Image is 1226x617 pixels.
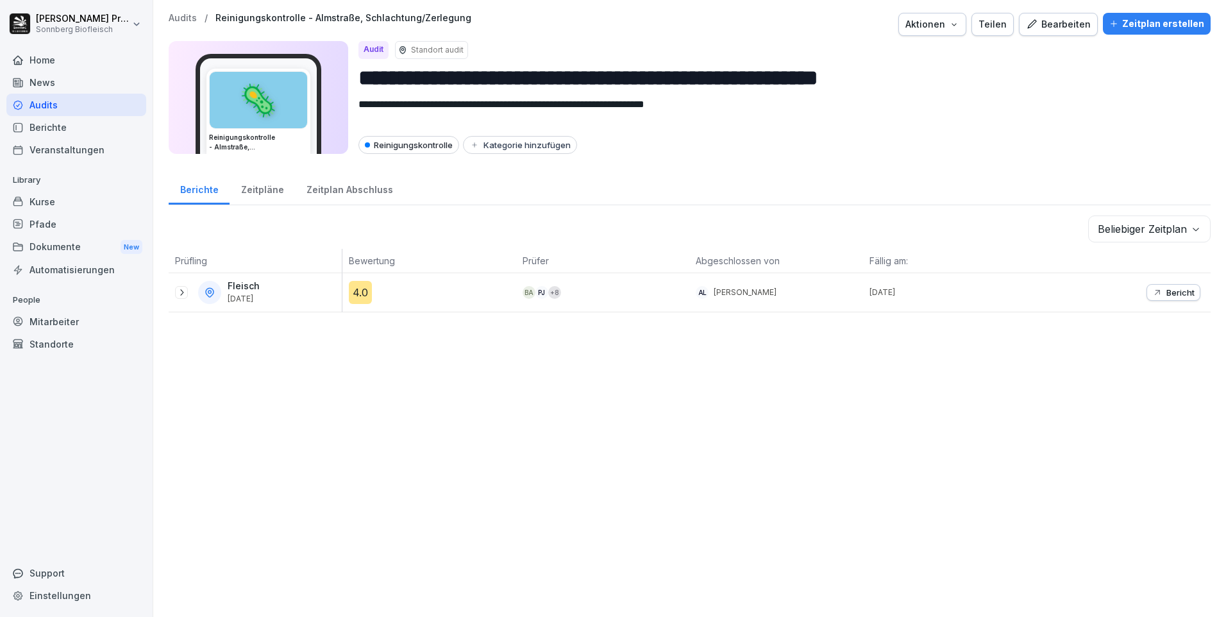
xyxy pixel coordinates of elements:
a: Mitarbeiter [6,310,146,333]
div: PJ [535,286,548,299]
div: BA [523,286,535,299]
p: Fleisch [228,281,260,292]
th: Prüfer [516,249,690,273]
div: Aktionen [905,17,959,31]
a: Audits [6,94,146,116]
a: Berichte [6,116,146,139]
a: DokumenteNew [6,235,146,259]
p: Prüfling [175,254,335,267]
p: Standort audit [411,44,464,56]
div: 4.0 [349,281,372,304]
p: Library [6,170,146,190]
p: [DATE] [869,287,1037,298]
a: News [6,71,146,94]
div: 🦠 [210,72,307,128]
a: Standorte [6,333,146,355]
p: [PERSON_NAME] Preßlauer [36,13,130,24]
div: New [121,240,142,255]
a: Zeitpläne [230,172,295,205]
p: Bewertung [349,254,510,267]
a: Einstellungen [6,584,146,607]
a: Automatisierungen [6,258,146,281]
a: Reinigungskontrolle - Almstraße, Schlachtung/Zerlegung [215,13,471,24]
p: [PERSON_NAME] [714,287,777,298]
p: / [205,13,208,24]
div: Kategorie hinzufügen [469,140,571,150]
p: Bericht [1166,287,1195,298]
button: Bearbeiten [1019,13,1098,36]
th: Fällig am: [863,249,1037,273]
p: Abgeschlossen von [696,254,857,267]
div: Audit [358,41,389,59]
a: Home [6,49,146,71]
h3: Reinigungskontrolle - Almstraße, Schlachtung/Zerlegung [209,133,308,152]
p: [DATE] [228,294,260,303]
button: Kategorie hinzufügen [463,136,577,154]
a: Audits [169,13,197,24]
div: Zeitplan erstellen [1109,17,1204,31]
a: Pfade [6,213,146,235]
div: Support [6,562,146,584]
a: Veranstaltungen [6,139,146,161]
button: Zeitplan erstellen [1103,13,1211,35]
div: Teilen [978,17,1007,31]
div: Reinigungskontrolle [358,136,459,154]
a: Berichte [169,172,230,205]
p: People [6,290,146,310]
a: Kurse [6,190,146,213]
a: Zeitplan Abschluss [295,172,404,205]
p: Sonnberg Biofleisch [36,25,130,34]
div: AL [696,286,709,299]
div: Dokumente [6,235,146,259]
div: + 8 [548,286,561,299]
button: Bericht [1146,284,1200,301]
button: Aktionen [898,13,966,36]
button: Teilen [971,13,1014,36]
div: Bearbeiten [1026,17,1091,31]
